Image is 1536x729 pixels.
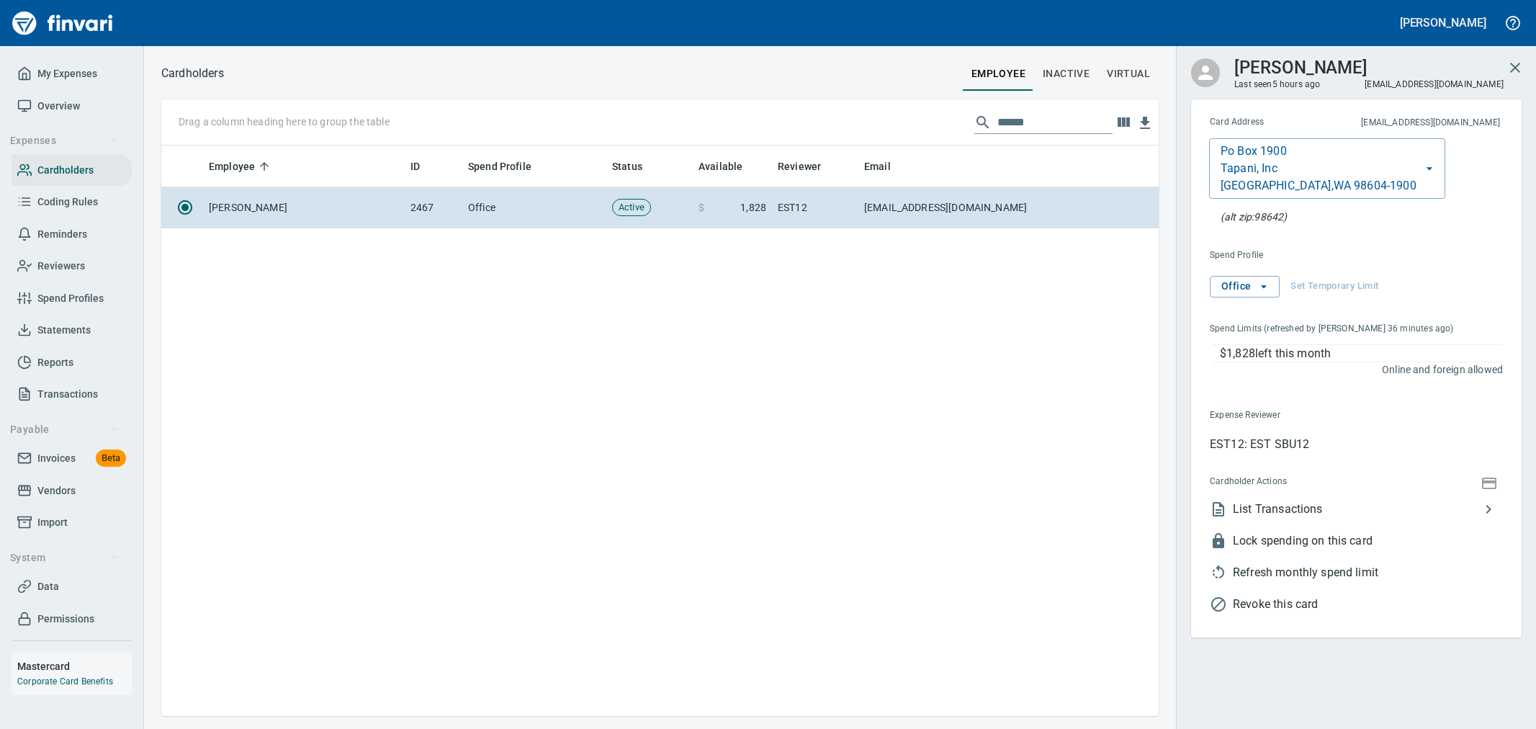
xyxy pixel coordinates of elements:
span: Spend Profile [1210,249,1382,263]
td: EST12 [772,187,858,228]
button: Set Temporary Limit [1287,276,1382,298]
span: Reminders [37,225,87,243]
a: Reminders [12,218,132,251]
h3: [PERSON_NAME] [1234,54,1367,78]
span: Transactions [37,385,98,403]
span: employee [971,65,1025,83]
span: Revoke this card [1233,596,1503,613]
span: Expense Reviewer [1210,408,1390,423]
span: My Expenses [37,65,97,83]
span: Active [613,201,650,215]
span: Overview [37,97,80,115]
img: Finvari [9,6,117,40]
span: System [10,549,119,567]
span: Import [37,514,68,532]
span: Vendors [37,482,76,500]
a: Overview [12,90,132,122]
p: At the pump (or any AVS check), this zip will also be accepted [1221,210,1287,224]
li: This will allow the the cardholder to use their full spend limit again [1198,557,1503,589]
span: Reports [37,354,73,372]
nav: breadcrumb [161,65,224,82]
span: Spend Limits (refreshed by [PERSON_NAME] 36 minutes ago) [1210,322,1477,336]
button: System [4,545,125,571]
a: Statements [12,314,132,346]
button: [PERSON_NAME] [1396,12,1490,34]
span: Reviewer [778,158,840,175]
a: Reports [12,346,132,379]
a: Import [12,506,132,539]
span: Office [1221,277,1268,295]
span: ID [410,158,439,175]
span: ID [410,158,420,175]
a: Cardholders [12,154,132,187]
button: Office [1210,276,1280,298]
span: Available [699,158,742,175]
td: [PERSON_NAME] [203,187,405,228]
span: Data [37,578,59,596]
span: Invoices [37,450,76,468]
span: Cardholder Actions [1210,475,1383,489]
a: InvoicesBeta [12,442,132,475]
span: virtual [1107,65,1150,83]
a: Transactions [12,378,132,411]
span: Last seen [1234,78,1320,92]
a: Reviewers [12,250,132,282]
a: Vendors [12,475,132,507]
p: [GEOGRAPHIC_DATA] , WA 98604-1900 [1221,177,1416,194]
span: List Transactions [1233,501,1480,518]
span: 1,828 [740,200,766,215]
span: Spend Profile [468,158,531,175]
button: Expenses [4,128,125,154]
td: [EMAIL_ADDRESS][DOMAIN_NAME] [858,187,1060,228]
span: Expenses [10,132,119,150]
td: 2467 [405,187,462,228]
span: Reviewers [37,257,85,275]
button: Po Box 1900Tapani, Inc[GEOGRAPHIC_DATA],WA 98604-1900 [1209,138,1445,199]
span: Inactive [1043,65,1090,83]
h6: Mastercard [17,658,132,674]
p: Po Box 1900 [1221,143,1287,160]
span: Coding Rules [37,193,98,211]
span: Available [699,158,761,175]
button: Close cardholder [1498,50,1532,85]
p: $1,828 left this month [1220,345,1502,362]
span: Permissions [37,610,94,628]
a: Spend Profiles [12,282,132,315]
p: Cardholders [161,65,224,82]
span: Spend Profile [468,158,550,175]
span: Payable [10,421,119,439]
button: Payable [4,416,125,443]
span: Card Address [1210,115,1313,130]
p: EST12: EST SBU12 [1210,436,1503,453]
p: Tapani, Inc [1221,160,1277,177]
span: Spend Profiles [37,290,104,308]
time: 5 hours ago [1272,79,1321,89]
span: Set Temporary Limit [1290,278,1378,295]
span: Status [612,158,642,175]
span: [EMAIL_ADDRESS][DOMAIN_NAME] [1363,78,1505,91]
span: Employee [209,158,255,175]
span: $ [699,200,704,215]
span: Statements [37,321,91,339]
a: Data [12,571,132,603]
p: Online and foreign allowed [1198,362,1503,377]
td: Office [462,187,606,228]
span: Status [612,158,661,175]
span: Employee [209,158,274,175]
a: Corporate Card Benefits [17,676,113,686]
span: Email [864,158,891,175]
h5: [PERSON_NAME] [1400,15,1486,30]
a: Permissions [12,603,132,635]
span: Reviewer [778,158,821,175]
button: Show Card Number [1478,473,1500,492]
p: Drag a column heading here to group the table [179,115,390,129]
span: Beta [96,450,126,467]
a: My Expenses [12,58,132,90]
span: Lock spending on this card [1233,532,1503,550]
span: Cardholders [37,161,94,179]
a: Coding Rules [12,186,132,218]
span: Refresh monthly spend limit [1233,564,1503,581]
span: This is the email address for cardholder receipts [1313,116,1500,130]
span: Email [864,158,910,175]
